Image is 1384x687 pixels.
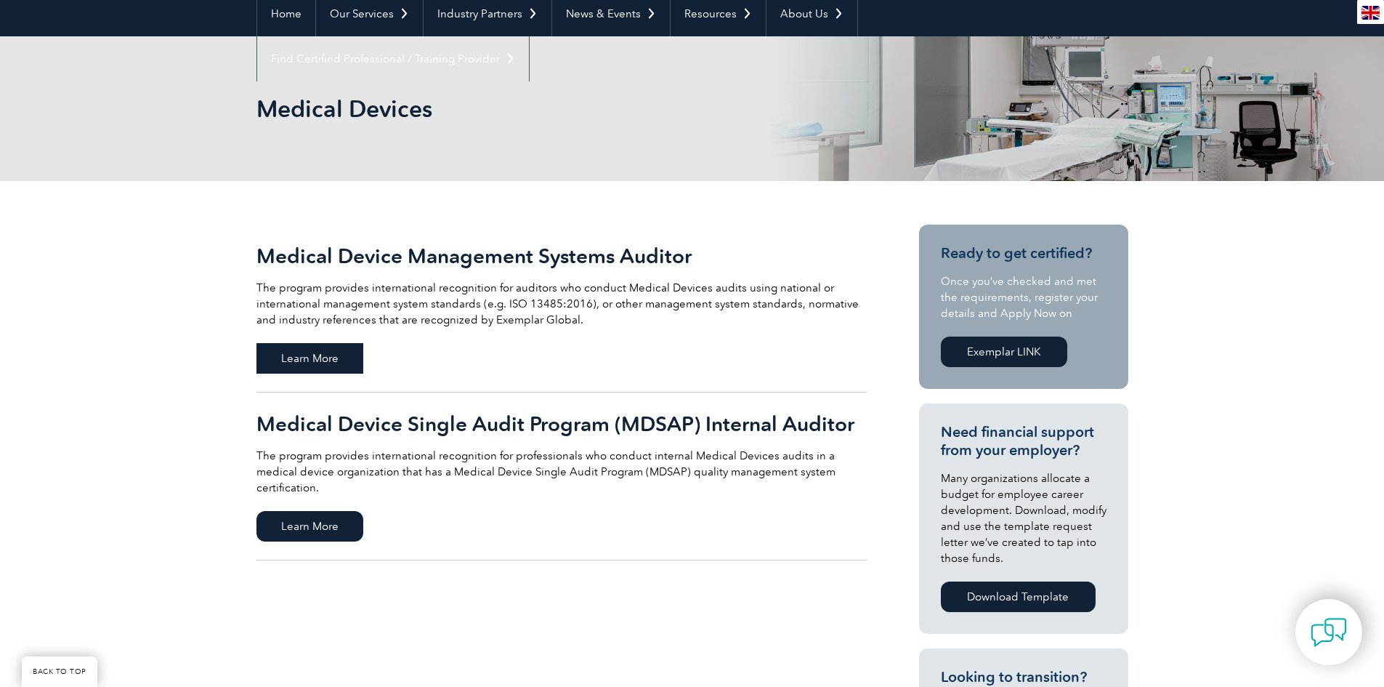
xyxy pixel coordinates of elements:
a: Exemplar LINK [941,337,1067,367]
p: Once you’ve checked and met the requirements, register your details and Apply Now on [941,273,1106,321]
img: contact-chat.png [1311,614,1347,651]
h3: Looking to transition? [941,668,1106,686]
span: Learn More [256,343,363,374]
h2: Medical Device Single Audit Program (MDSAP) Internal Auditor [256,412,867,435]
span: Learn More [256,511,363,542]
h2: Medical Device Management Systems Auditor [256,244,867,268]
h3: Need financial support from your employer? [941,423,1106,459]
h3: Ready to get certified? [941,244,1106,262]
p: The program provides international recognition for auditors who conduct Medical Devices audits us... [256,280,867,328]
a: BACK TO TOP [22,656,97,687]
a: Medical Device Single Audit Program (MDSAP) Internal Auditor The program provides international r... [256,393,867,561]
img: en [1361,6,1380,20]
p: Many organizations allocate a budget for employee career development. Download, modify and use th... [941,470,1106,566]
h1: Medical Devices [256,95,814,123]
a: Download Template [941,582,1096,612]
p: The program provides international recognition for professionals who conduct internal Medical Dev... [256,448,867,496]
a: Medical Device Management Systems Auditor The program provides international recognition for audi... [256,225,867,393]
a: Find Certified Professional / Training Provider [257,36,529,81]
